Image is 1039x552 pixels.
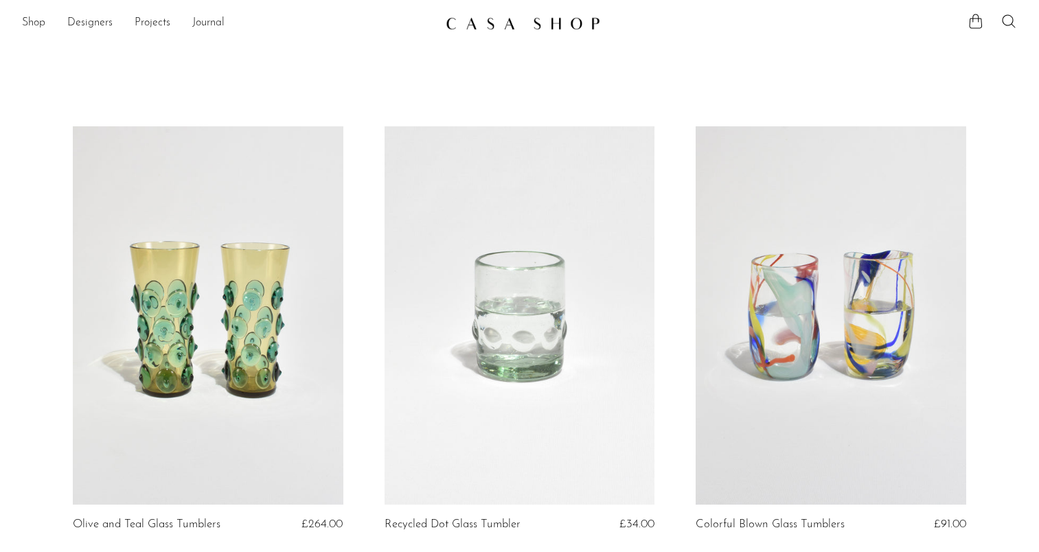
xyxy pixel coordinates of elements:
[301,518,343,530] span: £264.00
[192,14,225,32] a: Journal
[73,518,220,531] a: Olive and Teal Glass Tumblers
[67,14,113,32] a: Designers
[135,14,170,32] a: Projects
[22,12,435,35] ul: NEW HEADER MENU
[385,518,521,531] a: Recycled Dot Glass Tumbler
[22,12,435,35] nav: Desktop navigation
[22,14,45,32] a: Shop
[619,518,654,530] span: £34.00
[934,518,966,530] span: £91.00
[696,518,845,531] a: Colorful Blown Glass Tumblers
